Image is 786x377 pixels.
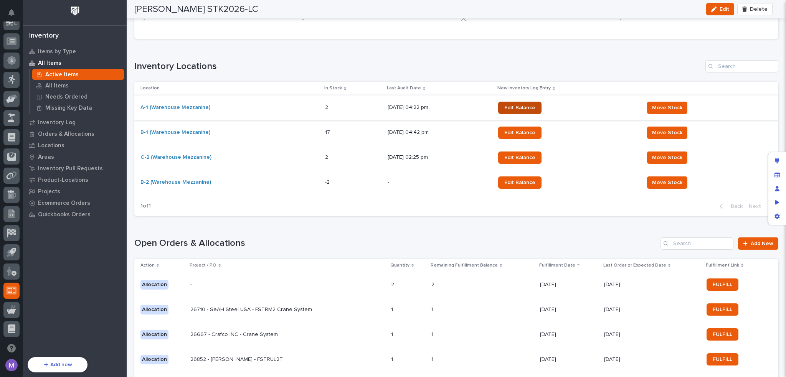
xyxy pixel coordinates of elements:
[749,204,766,209] span: Next
[504,155,535,160] span: Edit Balance
[8,43,140,55] p: How can we help?
[3,5,20,21] button: Notifications
[770,154,784,168] div: Edit layout
[431,330,435,338] p: 1
[134,95,778,120] tr: A-1 (Warehouse Mezzanine) 22 [DATE] 04:22 pmEdit BalanceMove Stock
[751,241,773,246] span: Add New
[391,305,395,313] p: 1
[26,126,97,132] div: We're available if you need us!
[140,355,168,364] div: Allocation
[738,237,778,250] a: Add New
[23,46,127,57] a: Items by Type
[540,331,598,338] p: [DATE]
[647,176,687,189] button: Move Stock
[504,180,535,185] span: Edit Balance
[26,119,126,126] div: Start new chat
[23,186,127,197] a: Projects
[3,357,20,373] button: users-avatar
[134,197,157,216] p: 1 of 1
[10,9,20,21] div: Notifications
[391,355,395,363] p: 1
[713,203,746,210] button: Back
[737,3,773,15] button: Delete
[647,102,687,114] button: Move Stock
[140,84,160,92] p: Location
[498,176,542,189] a: Edit Balance
[45,94,101,107] a: 🔗Onboarding Call
[68,164,84,170] span: [DATE]
[302,16,452,24] p: -
[38,177,88,184] p: Product-Locations
[498,151,542,164] a: Edit Balance
[140,104,210,111] a: A-1 (Warehouse Mezzanine)
[68,4,82,18] img: Workspace Logo
[540,282,598,288] p: [DATE]
[431,261,498,270] p: Remaining Fulfillment Balance
[140,280,168,290] div: Allocation
[707,353,738,365] a: FULFILL
[23,117,127,128] a: Inventory Log
[45,94,88,100] p: Needs Ordered
[23,197,127,209] a: Ecommerce Orders
[30,69,127,80] a: Active Items
[497,84,551,92] p: New Inventory Log Entry
[705,60,778,72] div: Search
[504,130,535,135] span: Edit Balance
[23,140,127,151] a: Locations
[54,202,93,208] a: Powered byPylon
[119,143,140,153] button: See all
[713,332,732,337] span: FULFILL
[68,185,84,191] span: [DATE]
[707,328,738,341] a: FULFILL
[190,305,314,313] p: 26710 - SeAH Steel USA - FSTRM2 Crane System
[604,331,700,338] p: [DATE]
[130,121,140,130] button: Start new chat
[390,261,410,270] p: Quantity
[30,80,127,91] a: All Items
[15,97,42,104] span: Help Docs
[190,330,279,338] p: 26667 - Crafco INC - Crane System
[388,104,492,111] p: [DATE] 04:22 pm
[23,209,127,220] a: Quickbooks Orders
[325,128,332,136] p: 17
[38,154,54,161] p: Areas
[140,129,210,136] a: B-1 (Warehouse Mezzanine)
[498,102,542,114] a: Edit Balance
[48,97,54,104] div: 🔗
[391,280,396,288] p: 2
[23,57,127,69] a: All Items
[770,196,784,209] div: Preview as
[140,261,155,270] p: Action
[134,238,657,249] h1: Open Orders & Allocations
[706,261,739,270] p: Fulfillment Link
[604,306,700,313] p: [DATE]
[8,119,21,132] img: 1736555164131-43832dd5-751b-4058-ba23-39d91318e5a0
[604,356,700,363] p: [DATE]
[325,153,330,161] p: 2
[8,157,20,169] img: Brittany
[770,182,784,196] div: Manage users
[539,261,575,270] p: Fulfillment Date
[604,282,700,288] p: [DATE]
[652,129,682,137] span: Move Stock
[134,322,778,347] tr: Allocation26667 - Crafco INC - Crane System26667 - Crafco INC - Crane System 11 11 [DATE][DATE]FU...
[540,356,598,363] p: [DATE]
[190,261,216,270] p: Project / PO
[388,129,492,136] p: [DATE] 04:42 pm
[8,30,140,43] p: Welcome 👋
[38,48,76,55] p: Items by Type
[620,16,769,24] p: -
[24,185,62,191] span: [PERSON_NAME]
[38,188,60,195] p: Projects
[707,278,738,291] a: FULFILL
[431,280,436,288] p: 2
[770,168,784,182] div: Manage fields and data
[746,203,778,210] button: Next
[661,237,733,250] div: Search
[5,94,45,107] a: 📖Help Docs
[24,164,62,170] span: [PERSON_NAME]
[140,305,168,314] div: Allocation
[29,32,59,40] div: Inventory
[30,91,127,102] a: Needs Ordered
[38,142,64,149] p: Locations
